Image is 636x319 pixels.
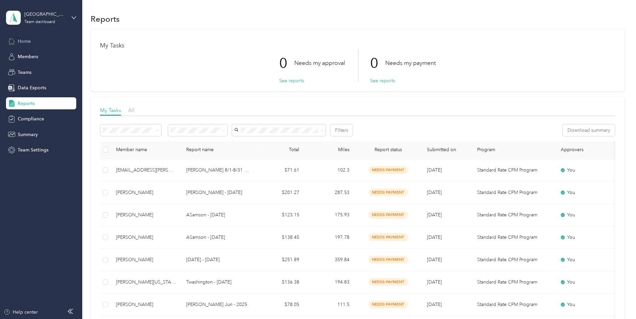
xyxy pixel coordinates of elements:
[561,211,617,219] div: You
[116,301,176,308] div: [PERSON_NAME]
[116,211,176,219] div: [PERSON_NAME]
[18,53,38,60] span: Members
[427,212,442,218] span: [DATE]
[186,256,249,263] p: [DATE] - [DATE]
[427,279,442,285] span: [DATE]
[24,20,55,24] div: Team dashboard
[18,38,31,45] span: Home
[254,204,305,226] td: $123.15
[360,147,416,152] span: Report status
[472,204,555,226] td: Standard Rate CPM Program
[181,141,254,159] th: Report name
[477,211,550,219] p: Standard Rate CPM Program
[18,115,44,122] span: Compliance
[368,256,408,263] span: needs payment
[368,233,408,241] span: needs payment
[561,301,617,308] div: You
[561,189,617,196] div: You
[427,234,442,240] span: [DATE]
[368,211,408,219] span: needs payment
[427,167,442,173] span: [DATE]
[294,59,345,67] p: Needs my approval
[561,256,617,263] div: You
[370,49,385,77] p: 0
[305,271,355,294] td: 194.83
[100,42,615,49] h1: My Tasks
[427,190,442,195] span: [DATE]
[305,249,355,271] td: 359.84
[477,189,550,196] p: Standard Rate CPM Program
[472,249,555,271] td: Standard Rate CPM Program
[368,301,408,308] span: needs payment
[18,84,46,91] span: Data Exports
[100,107,121,113] span: My Tasks
[18,131,38,138] span: Summary
[305,226,355,249] td: 197.78
[472,226,555,249] td: Standard Rate CPM Program
[254,271,305,294] td: $136.38
[24,11,66,18] div: [GEOGRAPHIC_DATA]
[368,189,408,196] span: needs payment
[472,182,555,204] td: Standard Rate CPM Program
[18,100,35,107] span: Reports
[477,301,550,308] p: Standard Rate CPM Program
[254,226,305,249] td: $138.45
[427,257,442,262] span: [DATE]
[279,49,294,77] p: 0
[116,167,176,174] div: [EMAIL_ADDRESS][PERSON_NAME][DOMAIN_NAME]
[116,279,176,286] div: [PERSON_NAME][US_STATE]
[368,278,408,286] span: needs payment
[116,189,176,196] div: [PERSON_NAME]
[116,147,176,152] div: Member name
[561,167,617,174] div: You
[561,279,617,286] div: You
[477,256,550,263] p: Standard Rate CPM Program
[422,141,472,159] th: Submitted on
[472,141,555,159] th: Program
[305,294,355,316] td: 111.5
[472,159,555,182] td: Standard Rate CPM Program
[4,309,38,316] button: Help center
[427,302,442,307] span: [DATE]
[305,159,355,182] td: 102.3
[186,279,249,286] p: Twashington - [DATE]
[305,204,355,226] td: 175.93
[477,279,550,286] p: Standard Rate CPM Program
[18,69,31,76] span: Teams
[472,271,555,294] td: Standard Rate CPM Program
[186,167,249,174] p: [PERSON_NAME] 8/1-8/31 Milage Report
[116,256,176,263] div: [PERSON_NAME]
[385,59,436,67] p: Needs my payment
[254,159,305,182] td: $71.61
[477,167,550,174] p: Standard Rate CPM Program
[563,124,615,136] button: Download summary
[186,234,249,241] p: ASamson - [DATE]
[472,294,555,316] td: Standard Rate CPM Program
[111,141,181,159] th: Member name
[310,147,349,152] div: Miles
[305,182,355,204] td: 287.53
[330,124,353,136] button: Filters
[254,182,305,204] td: $201.27
[561,234,617,241] div: You
[599,282,636,319] iframe: Everlance-gr Chat Button Frame
[186,211,249,219] p: ASamson - [DATE]
[254,249,305,271] td: $251.89
[368,166,408,174] span: needs payment
[186,301,249,308] p: [PERSON_NAME] Jun - 2025
[128,107,134,113] span: All
[370,77,395,84] button: See reports
[91,15,120,22] h1: Reports
[279,77,304,84] button: See reports
[260,147,299,152] div: Total
[186,189,249,196] p: [PERSON_NAME] - [DATE]
[254,294,305,316] td: $78.05
[477,234,550,241] p: Standard Rate CPM Program
[18,146,48,153] span: Team Settings
[116,234,176,241] div: [PERSON_NAME]
[555,141,622,159] th: Approvers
